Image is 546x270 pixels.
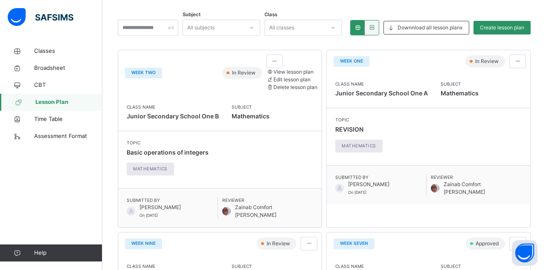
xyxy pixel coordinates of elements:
[133,166,168,172] span: Mathematics
[264,11,277,18] span: Class
[127,197,218,204] span: Submitted By
[127,149,209,156] span: Basic operations of integers
[127,140,209,146] span: Topic
[139,204,181,211] span: [PERSON_NAME]
[34,47,102,55] span: Classes
[8,8,73,26] img: safsims
[340,240,368,247] span: Week seven
[348,190,366,195] span: On [DATE]
[34,64,102,72] span: Broadsheet
[131,69,156,76] span: Week Two
[266,83,317,91] li: dropdown-list-item-text-2
[335,89,428,97] span: Junior Secondary School One A
[35,98,102,106] span: Lesson Plan
[131,240,156,247] span: Week Nine
[266,84,317,90] span: Delete lesson plan
[266,76,317,83] li: dropdown-list-item-text-1
[139,213,158,218] span: On [DATE]
[235,204,314,219] span: Zainab Comfort [PERSON_NAME]
[187,20,215,36] div: All subjects
[335,81,428,87] span: Class Name
[127,263,219,270] span: Class Name
[34,132,102,141] span: Assessment Format
[269,20,294,36] div: All classes
[335,174,426,181] span: Submitted By
[335,117,387,123] span: Topic
[34,115,102,124] span: Time Table
[474,57,501,65] span: In Review
[398,24,462,32] span: Downnload all lesson plans
[335,126,363,133] span: REVISION
[127,104,219,110] span: Class Name
[342,143,376,149] span: MATHEMATICS
[441,81,479,87] span: Subject
[441,87,479,99] span: Mathematics
[231,69,258,77] span: In Review
[340,58,363,64] span: Week one
[34,249,102,257] span: Help
[266,68,317,76] li: dropdown-list-item-text-0
[512,240,537,266] button: Open asap
[232,110,270,122] span: Mathematics
[475,240,501,247] span: Approved
[348,181,389,188] span: [PERSON_NAME]
[183,11,200,18] span: Subject
[266,76,311,83] span: Edit lesson plan
[335,263,428,270] span: Class Name
[441,263,479,270] span: Subject
[34,81,102,89] span: CBT
[480,24,524,32] span: Create lesson plan
[444,181,522,196] span: Zainab Comfort [PERSON_NAME]
[232,263,270,270] span: Subject
[127,112,219,120] span: Junior Secondary School One B
[222,197,314,204] span: Reviewer
[266,69,314,75] span: View lesson plan
[266,240,293,247] span: In Review
[232,104,270,110] span: Subject
[431,174,522,181] span: Reviewer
